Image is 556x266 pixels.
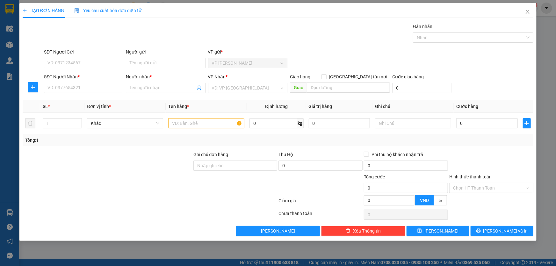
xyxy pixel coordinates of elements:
div: VP gửi [208,48,287,55]
div: Giảm giá [278,197,364,208]
button: delete [25,118,35,128]
span: [PERSON_NAME] [261,227,295,234]
span: SL [43,104,48,109]
span: Phí thu hộ khách nhận trả [369,151,426,158]
span: delete [346,228,350,234]
span: VND [420,198,429,203]
span: plus [23,8,27,13]
input: 0 [309,118,370,128]
input: Ghi Chú [375,118,451,128]
span: Giá trị hàng [309,104,332,109]
span: plus [28,85,38,90]
span: VP Nhận [208,74,226,79]
span: Đơn vị tính [87,104,111,109]
span: Tổng cước [364,174,385,179]
input: Dọc đường [307,83,390,93]
span: [GEOGRAPHIC_DATA] tận nơi [327,73,390,80]
button: [PERSON_NAME] [236,226,320,236]
span: Giao [290,83,307,93]
label: Cước giao hàng [393,74,424,79]
label: Gán nhãn [413,24,432,29]
span: Giao hàng [290,74,310,79]
div: Người gửi [126,48,205,55]
span: Tên hàng [168,104,189,109]
img: icon [74,8,79,13]
input: VD: Bàn, Ghế [168,118,244,128]
label: Ghi chú đơn hàng [193,152,228,157]
button: save[PERSON_NAME] [407,226,469,236]
span: Yêu cầu xuất hóa đơn điện tử [74,8,141,13]
button: Close [519,3,537,21]
span: Cước hàng [456,104,478,109]
span: save [417,228,422,234]
span: Xóa Thông tin [353,227,381,234]
span: close [525,9,530,14]
div: Tổng: 1 [25,137,215,144]
span: user-add [197,85,202,90]
button: plus [28,82,38,92]
input: Ghi chú đơn hàng [193,161,278,171]
button: printer[PERSON_NAME] và In [471,226,533,236]
span: kg [297,118,304,128]
span: Khác [91,119,159,128]
button: deleteXóa Thông tin [321,226,405,236]
span: printer [476,228,481,234]
th: Ghi chú [372,100,454,113]
span: [PERSON_NAME] và In [483,227,528,234]
span: VP Thanh Xuân [212,58,284,68]
span: [PERSON_NAME] [424,227,459,234]
span: TẠO ĐƠN HÀNG [23,8,64,13]
span: % [439,198,442,203]
span: Thu Hộ [278,152,293,157]
input: Cước giao hàng [393,83,451,93]
button: plus [523,118,531,128]
div: SĐT Người Gửi [44,48,123,55]
span: Định lượng [265,104,288,109]
span: plus [523,121,531,126]
div: SĐT Người Nhận [44,73,123,80]
div: Người nhận [126,73,205,80]
label: Hình thức thanh toán [449,174,492,179]
div: Chưa thanh toán [278,210,364,221]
